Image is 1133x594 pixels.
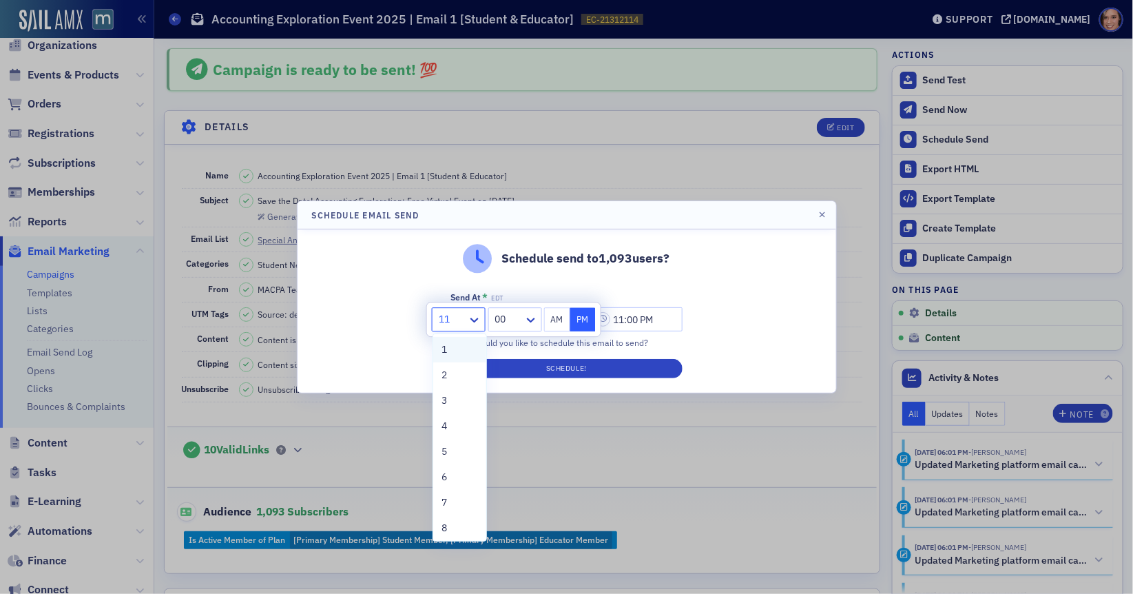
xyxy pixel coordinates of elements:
[441,368,447,382] span: 2
[451,336,683,349] div: When would you like to schedule this email to send?
[451,359,683,378] button: Schedule!
[482,292,488,302] abbr: This field is required
[594,307,683,331] input: 00:00 AM
[502,249,670,267] p: Schedule send to 1,093 users?
[441,444,447,459] span: 5
[441,495,447,510] span: 7
[441,393,447,408] span: 3
[312,209,419,221] h4: Schedule Email Send
[441,470,447,484] span: 6
[441,419,447,433] span: 4
[441,342,447,357] span: 1
[570,307,596,331] button: PM
[492,294,503,303] span: EDT
[544,307,570,331] button: AM
[451,292,481,303] div: Send At
[441,521,447,535] span: 8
